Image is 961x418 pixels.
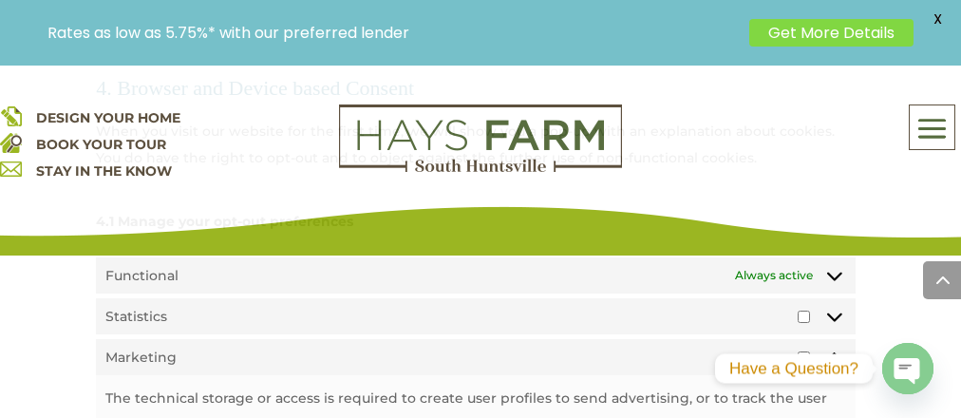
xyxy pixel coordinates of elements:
[36,109,180,126] a: DESIGN YOUR HOME
[105,344,784,370] span: Marketing
[105,262,725,289] span: Functional
[339,104,622,173] img: Logo
[36,162,172,180] a: STAY IN THE KNOW
[749,19,914,47] a: Get More Details
[96,339,856,375] summary: Marketing
[96,257,856,294] summary: Functional Always active
[923,5,952,33] span: X
[339,160,622,177] a: hays farm homes huntsville development
[47,24,740,42] p: Rates as low as 5.75%* with our preferred lender
[735,262,813,289] span: Always active
[96,298,856,334] summary: Statistics
[105,303,784,330] span: Statistics
[36,136,166,153] a: BOOK YOUR TOUR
